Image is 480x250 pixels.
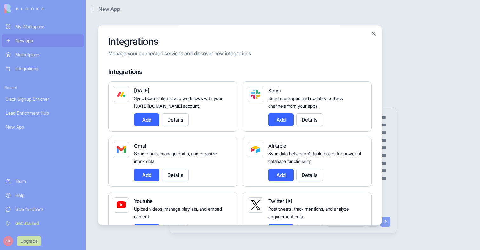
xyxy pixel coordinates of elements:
[268,87,281,94] span: Slack
[162,169,189,181] button: Details
[370,30,377,37] button: Close
[296,224,323,237] button: Details
[268,151,361,164] span: Sync data between Airtable bases for powerful database functionality.
[134,206,222,219] span: Upload videos, manage playlists, and embed content.
[268,96,343,109] span: Send messages and updates to Slack channels from your apps.
[134,143,148,149] span: Gmail
[296,113,323,126] button: Details
[134,151,217,164] span: Send emails, manage drafts, and organize inbox data.
[268,113,294,126] button: Add
[108,67,372,76] h4: Integrations
[268,206,349,219] span: Post tweets, track mentions, and analyze engagement data.
[134,224,159,237] button: Add
[134,87,149,94] span: [DATE]
[296,169,323,181] button: Details
[162,113,189,126] button: Details
[134,96,223,109] span: Sync boards, items, and workflows with your [DATE][DOMAIN_NAME] account.
[162,224,189,237] button: Details
[268,169,294,181] button: Add
[268,143,286,149] span: Airtable
[134,113,159,126] button: Add
[268,224,294,237] button: Add
[134,169,159,181] button: Add
[108,36,372,47] h2: Integrations
[134,198,153,204] span: Youtube
[108,50,372,57] p: Manage your connected services and discover new integrations
[268,198,292,204] span: Twitter (X)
